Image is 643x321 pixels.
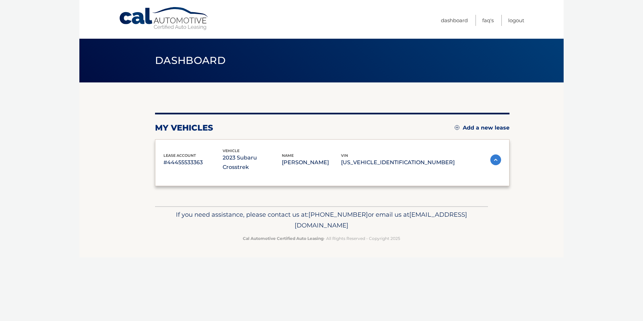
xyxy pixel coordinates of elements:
span: [EMAIL_ADDRESS][DOMAIN_NAME] [295,211,467,229]
span: [PHONE_NUMBER] [308,211,368,218]
span: vehicle [223,148,239,153]
p: 2023 Subaru Crosstrek [223,153,282,172]
h2: my vehicles [155,123,213,133]
p: [US_VEHICLE_IDENTIFICATION_NUMBER] [341,158,455,167]
span: name [282,153,294,158]
span: lease account [163,153,196,158]
p: #44455533363 [163,158,223,167]
p: [PERSON_NAME] [282,158,341,167]
a: FAQ's [482,15,494,26]
img: accordion-active.svg [490,154,501,165]
a: Cal Automotive [119,7,210,31]
img: add.svg [455,125,459,130]
a: Dashboard [441,15,468,26]
p: If you need assistance, please contact us at: or email us at [159,209,484,231]
span: Dashboard [155,54,226,67]
span: vin [341,153,348,158]
p: - All Rights Reserved - Copyright 2025 [159,235,484,242]
a: Add a new lease [455,124,509,131]
a: Logout [508,15,524,26]
strong: Cal Automotive Certified Auto Leasing [243,236,324,241]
